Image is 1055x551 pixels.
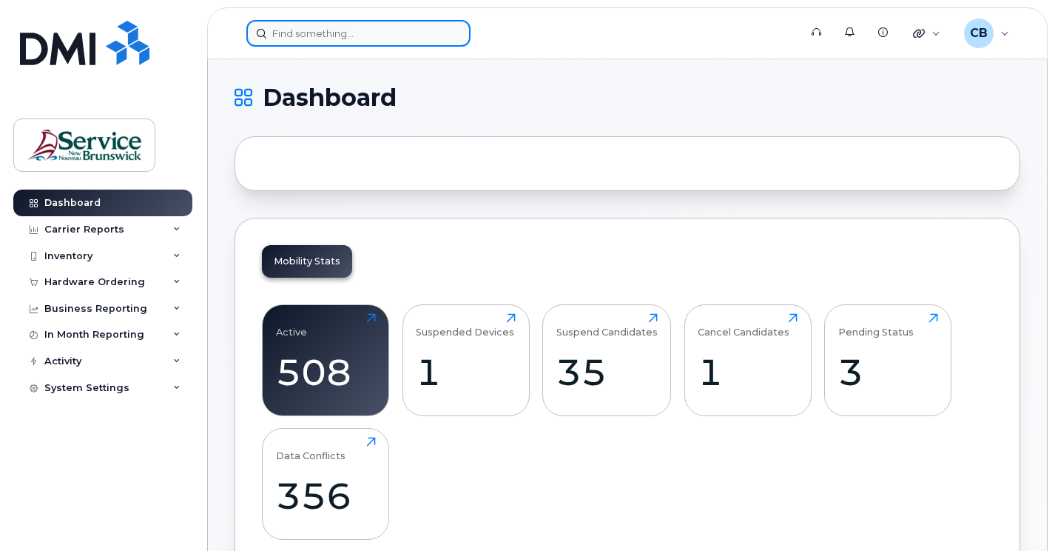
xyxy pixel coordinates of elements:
div: 35 [556,350,658,394]
a: Suspended Devices1 [416,313,516,408]
a: Pending Status3 [838,313,938,408]
div: Data Conflicts [276,437,346,461]
div: 1 [416,350,516,394]
div: 356 [276,474,376,518]
a: Suspend Candidates35 [556,313,658,408]
div: Suspend Candidates [556,313,658,338]
div: 508 [276,350,376,394]
div: 3 [838,350,938,394]
div: Pending Status [838,313,914,338]
a: Data Conflicts356 [276,437,376,532]
a: Active508 [276,313,376,408]
a: Cancel Candidates1 [698,313,798,408]
div: Active [276,313,307,338]
div: 1 [698,350,798,394]
div: Cancel Candidates [698,313,789,338]
span: Dashboard [263,87,397,109]
div: Suspended Devices [416,313,514,338]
